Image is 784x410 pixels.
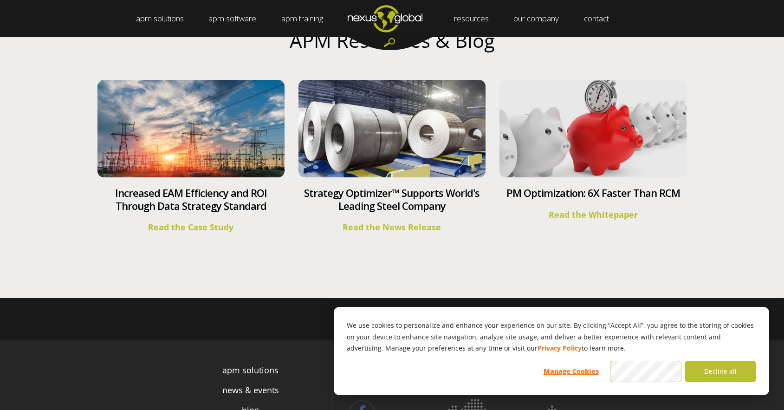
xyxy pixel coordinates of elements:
[343,221,441,233] a: Read the News Release
[97,29,687,52] h2: APM Resources & Blog
[304,186,479,213] a: Strategy Optimizer™ Supports World's Leading Steel Company
[549,209,638,220] a: Read the Whitepaper
[610,361,681,382] button: Accept all
[506,186,680,200] a: PM Optimization: 6X Faster Than RCM
[148,221,233,233] a: Read the Case Study
[222,364,279,377] a: apm solutions
[535,361,607,382] button: Manage Cookies
[538,343,582,354] a: Privacy Policy
[685,361,756,382] button: Decline all
[222,384,279,397] a: news & events
[115,186,267,213] a: Increased EAM Efficiency and ROI Through Data Strategy Standard
[334,307,769,395] div: Cookie banner
[347,320,756,354] p: We use cookies to personalize and enhance your experience on our site. By clicking “Accept All”, ...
